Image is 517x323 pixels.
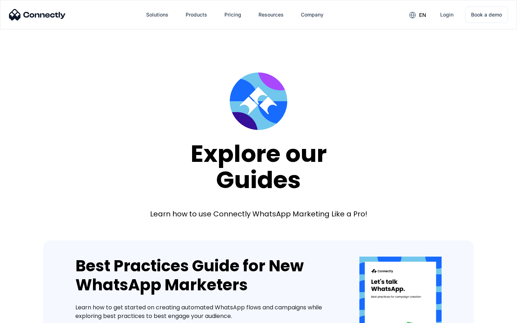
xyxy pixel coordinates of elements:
[434,6,459,23] a: Login
[186,10,207,20] div: Products
[301,10,323,20] div: Company
[9,9,66,20] img: Connectly Logo
[150,209,367,219] div: Learn how to use Connectly WhatsApp Marketing Like a Pro!
[258,10,284,20] div: Resources
[253,6,289,23] div: Resources
[180,6,213,23] div: Products
[75,303,338,320] div: Learn how to get started on creating automated WhatsApp flows and campaigns while exploring best ...
[440,10,453,20] div: Login
[295,6,329,23] div: Company
[75,257,338,295] div: Best Practices Guide for New WhatsApp Marketers
[224,10,241,20] div: Pricing
[465,6,508,23] a: Book a demo
[191,141,327,193] div: Explore our Guides
[14,310,43,320] ul: Language list
[140,6,174,23] div: Solutions
[219,6,247,23] a: Pricing
[419,10,426,20] div: en
[404,9,432,20] div: en
[146,10,168,20] div: Solutions
[7,310,43,320] aside: Language selected: English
